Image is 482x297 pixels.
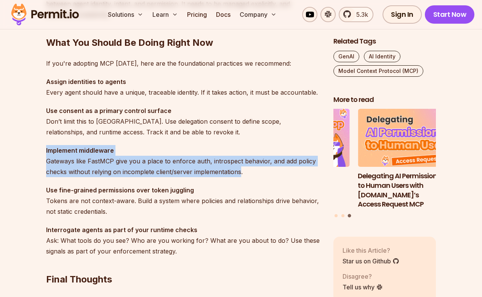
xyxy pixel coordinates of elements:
strong: Interrogate agents as part of your runtime checks [46,226,197,234]
a: Pricing [184,7,210,22]
a: Docs [213,7,234,22]
img: Delegating AI Permissions to Human Users with Permit.io’s Access Request MCP [358,109,461,167]
p: Gateways like FastMCP give you a place to enforce auth, introspect behavior, and add policy check... [46,145,321,177]
img: Permit logo [8,2,82,27]
p: Like this Article? [343,246,399,255]
a: Star us on Github [343,257,399,266]
button: Learn [149,7,181,22]
a: AI Identity [364,51,400,62]
a: Sign In [383,5,422,24]
span: 5.3k [352,10,368,19]
a: Start Now [425,5,475,24]
p: If you're adopting MCP [DATE], here are the foundational practices we recommend: [46,58,321,69]
p: Don’t limit this to [GEOGRAPHIC_DATA]. Use delegation consent to define scope, relationships, and... [46,105,321,137]
button: Go to slide 3 [348,214,351,218]
a: 5.3k [339,7,373,22]
p: Ask: What tools do you see? Who are you working for? What are you about to do? Use these signals ... [46,224,321,257]
h2: Final Thoughts [46,243,321,286]
h2: More to read [333,95,436,105]
strong: Assign identities to agents [46,78,126,86]
p: Disagree? [343,272,383,281]
strong: Use fine-grained permissions over token juggling [46,186,194,194]
div: Posts [333,109,436,219]
strong: Implement middleware [46,147,114,154]
button: Go to slide 1 [335,214,338,217]
li: 3 of 3 [358,109,461,210]
h3: Delegating AI Permissions to Human Users with [DOMAIN_NAME]’s Access Request MCP [358,171,461,209]
a: Model Context Protocol (MCP) [333,65,423,77]
a: GenAI [333,51,359,62]
button: Go to slide 2 [341,214,344,217]
a: Tell us why [343,282,383,292]
h2: Related Tags [333,37,436,46]
p: Tokens are not context-aware. Build a system where policies and relationships drive behavior, not... [46,185,321,217]
a: Delegating AI Permissions to Human Users with Permit.io’s Access Request MCPDelegating AI Permiss... [358,109,461,210]
p: Every agent should have a unique, traceable identity. If it takes action, it must be accountable. [46,76,321,98]
strong: Use consent as a primary control surface [46,107,171,115]
button: Company [237,7,280,22]
button: Solutions [105,7,146,22]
